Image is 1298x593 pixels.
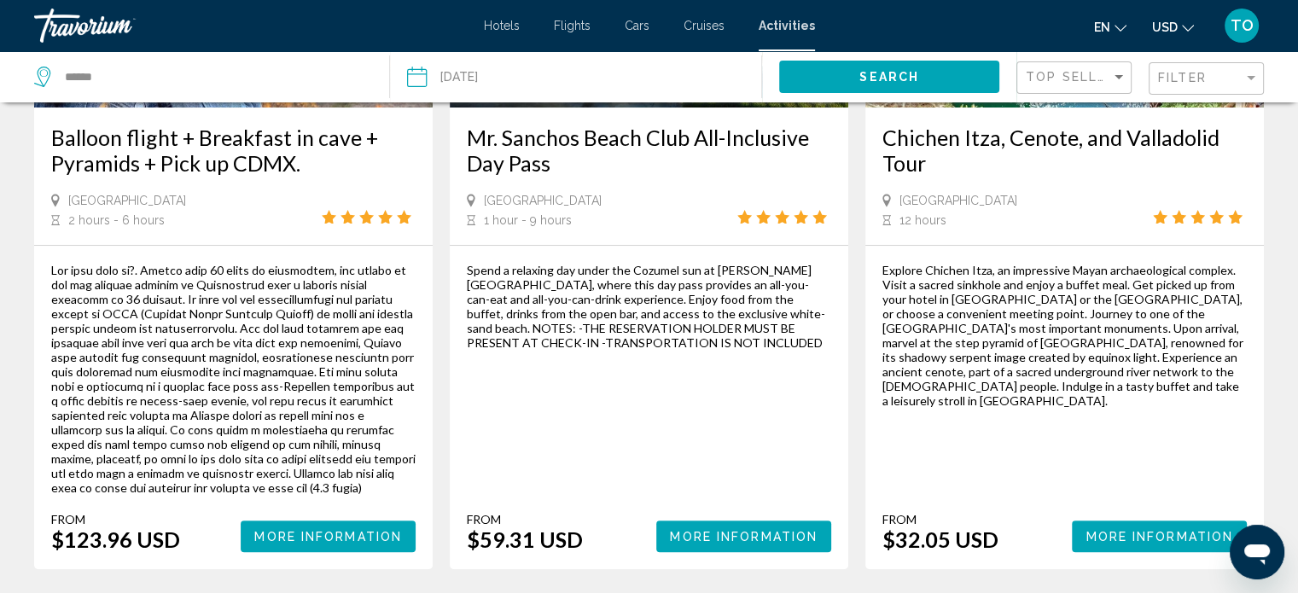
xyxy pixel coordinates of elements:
button: Date: Aug 29, 2025 [407,51,762,102]
button: More Information [1072,520,1247,552]
span: [GEOGRAPHIC_DATA] [899,194,1017,207]
div: Lor ipsu dolo si?. Ametco adip 60 elits do eiusmodtem, inc utlabo et dol mag aliquae adminim ve Q... [51,263,416,495]
div: $32.05 USD [882,526,998,552]
button: More Information [656,520,831,552]
span: 12 hours [899,213,946,227]
div: $59.31 USD [467,526,583,552]
mat-select: Sort by [1026,71,1126,85]
span: More Information [1086,530,1233,544]
div: From [51,512,180,526]
button: Filter [1149,61,1264,96]
div: From [467,512,583,526]
button: More Information [241,520,416,552]
div: Spend a relaxing day under the Cozumel sun at [PERSON_NAME] [GEOGRAPHIC_DATA], where this day pas... [467,263,831,350]
div: $123.96 USD [51,526,180,552]
span: 1 hour - 9 hours [484,213,572,227]
span: Search [859,71,919,84]
button: Change currency [1152,15,1194,39]
button: User Menu [1219,8,1264,44]
span: Filter [1158,71,1207,84]
div: From [882,512,998,526]
button: Change language [1094,15,1126,39]
a: Cruises [684,19,725,32]
span: USD [1152,20,1178,34]
a: Flights [554,19,591,32]
span: 2 hours - 6 hours [68,213,165,227]
a: Cars [625,19,649,32]
a: Chichen Itza, Cenote, and Valladolid Tour [882,125,1247,176]
div: Explore Chichen Itza, an impressive Mayan archaeological complex. Visit a sacred sinkhole and enj... [882,263,1247,408]
a: Travorium [34,9,467,43]
span: [GEOGRAPHIC_DATA] [68,194,186,207]
a: Mr. Sanchos Beach Club All-Inclusive Day Pass [467,125,831,176]
iframe: Button to launch messaging window [1230,525,1284,579]
a: Balloon flight + Breakfast in cave + Pyramids + Pick up CDMX. [51,125,416,176]
span: More Information [670,530,818,544]
a: Activities [759,19,815,32]
button: Search [779,61,999,92]
span: [GEOGRAPHIC_DATA] [484,194,602,207]
span: en [1094,20,1110,34]
a: Hotels [484,19,520,32]
span: More Information [254,530,402,544]
span: Top Sellers [1026,70,1125,84]
span: TO [1231,17,1254,34]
